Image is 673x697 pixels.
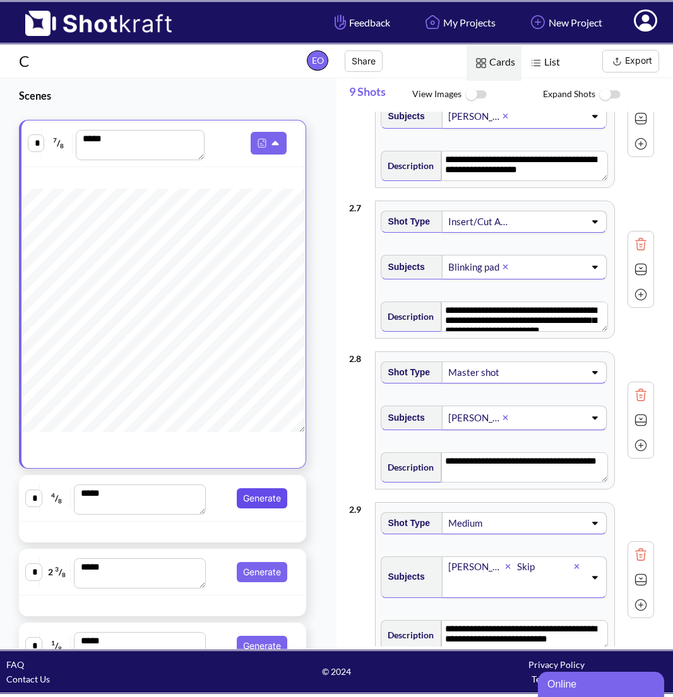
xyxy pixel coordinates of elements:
div: Privacy Policy [446,657,667,672]
div: Insert/Cut Away [447,213,513,230]
img: ToggleOff Icon [462,81,490,108]
span: Description [381,306,434,327]
a: FAQ [6,659,24,670]
img: Export Icon [609,54,625,69]
span: 8 [58,645,62,652]
h3: Scenes [19,88,305,103]
img: Add Icon [631,595,650,614]
img: Expand Icon [631,260,650,279]
span: Description [381,457,434,477]
span: 8 [62,571,66,578]
div: Terms of Use [446,672,667,686]
span: 7 [53,136,57,144]
span: 3 [55,565,59,573]
img: Trash Icon [631,545,650,564]
span: Shot Type [381,211,430,232]
span: Subjects [381,566,424,587]
button: Generate [237,562,287,582]
img: Add Icon [631,436,650,455]
span: 8 [60,142,64,149]
div: [PERSON_NAME] [447,108,502,125]
img: Expand Icon [631,411,650,430]
span: Shot Type [381,362,430,383]
span: List [521,45,566,81]
img: Card Icon [473,55,489,71]
span: Description [381,624,434,645]
span: View Images [412,81,543,108]
img: Hand Icon [331,11,349,33]
img: List Icon [528,55,544,71]
div: Master shot [447,364,513,381]
span: Subjects [381,257,424,278]
div: [PERSON_NAME] going to door [447,409,502,426]
span: 8 [58,497,62,505]
button: Share [345,50,383,72]
button: Export [602,50,659,73]
img: Pdf Icon [254,135,270,151]
span: © 2024 [227,664,447,679]
span: / [43,488,71,508]
div: 2 . 7 [349,194,369,215]
div: 2 . 8 [349,345,369,366]
button: Generate [237,636,287,656]
img: Add Icon [527,11,549,33]
div: Medium [447,515,513,532]
span: Shot Type [381,513,430,534]
span: Description [381,155,434,176]
span: Cards [467,45,521,81]
span: 4 [51,491,55,499]
iframe: chat widget [538,669,667,697]
img: Expand Icon [631,109,650,128]
button: Generate [237,488,287,508]
span: EO [307,50,328,71]
span: Subjects [381,106,424,127]
span: 1 [51,639,55,647]
img: Trash Icon [631,235,650,254]
span: 9 Shots [349,78,412,112]
img: Add Icon [631,134,650,153]
span: Feedback [331,15,390,30]
span: 2 / [43,562,71,582]
div: Skip [516,558,573,575]
a: My Projects [412,6,505,39]
a: New Project [518,6,612,39]
img: Expand Icon [631,570,650,589]
span: / [45,133,73,153]
div: 2 . 9 [349,496,369,517]
img: Trash Icon [631,385,650,404]
span: Subjects [381,407,424,428]
img: Add Icon [631,285,650,304]
div: Blinking pad [447,259,502,276]
span: / [43,636,71,656]
a: Contact Us [6,674,50,684]
img: ToggleOff Icon [595,81,624,108]
img: Home Icon [422,11,443,33]
div: [PERSON_NAME] [447,558,504,575]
